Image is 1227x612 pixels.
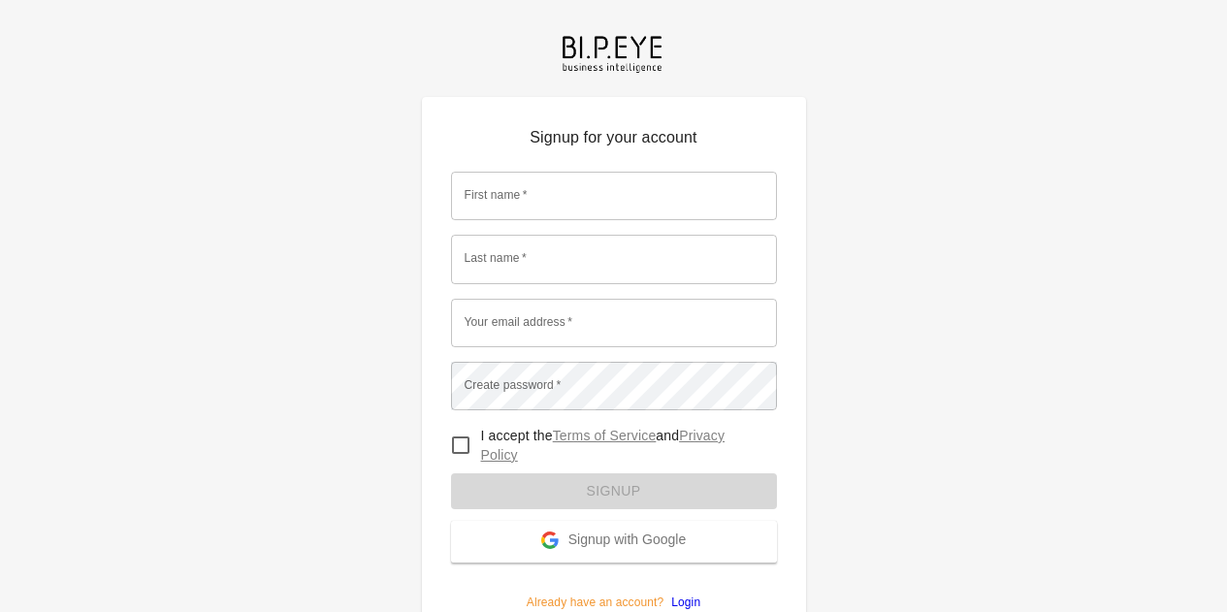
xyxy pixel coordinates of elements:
[559,31,669,75] img: bipeye-logo
[451,521,777,563] button: Signup with Google
[553,428,657,443] a: Terms of Service
[568,531,686,551] span: Signup with Google
[663,596,700,609] a: Login
[481,426,761,465] p: I accept the and
[451,126,777,157] p: Signup for your account
[451,563,777,611] p: Already have an account?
